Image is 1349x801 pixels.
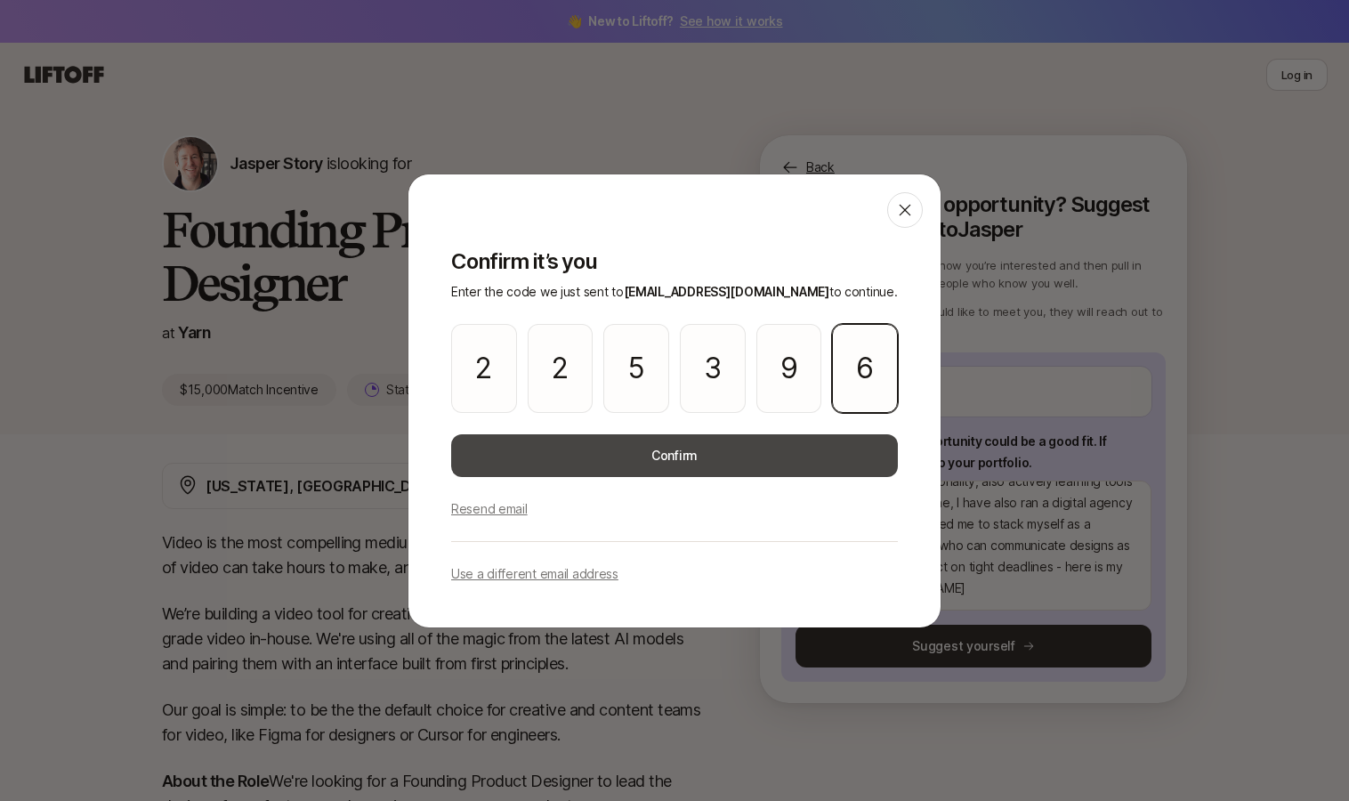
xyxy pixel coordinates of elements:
input: Please enter OTP character 6 [832,324,898,413]
input: Please enter OTP character 2 [528,324,594,413]
input: Please enter OTP character 1 [451,324,517,413]
p: Confirm it’s you [451,249,898,274]
p: Use a different email address [451,563,618,585]
input: Please enter OTP character 3 [603,324,669,413]
p: Resend email [451,498,528,520]
input: Please enter OTP character 4 [680,324,746,413]
input: Please enter OTP character 5 [756,324,822,413]
p: Enter the code we just sent to to continue. [451,281,898,303]
span: [EMAIL_ADDRESS][DOMAIN_NAME] [624,284,829,299]
button: Confirm [451,434,898,477]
